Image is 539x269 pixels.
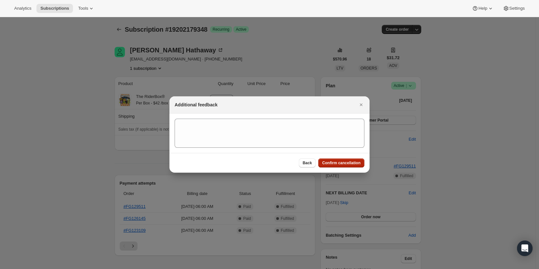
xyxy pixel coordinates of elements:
span: Confirm cancellation [322,160,361,166]
button: Analytics [10,4,35,13]
div: Open Intercom Messenger [517,241,533,256]
button: Subscriptions [36,4,73,13]
span: Settings [509,6,525,11]
span: Tools [78,6,88,11]
span: Analytics [14,6,31,11]
span: Help [478,6,487,11]
button: Confirm cancellation [318,158,364,167]
button: Back [299,158,316,167]
button: Tools [74,4,98,13]
button: Close [357,100,366,109]
span: Back [303,160,312,166]
h2: Additional feedback [175,102,218,108]
button: Settings [499,4,529,13]
span: Subscriptions [40,6,69,11]
button: Help [468,4,497,13]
